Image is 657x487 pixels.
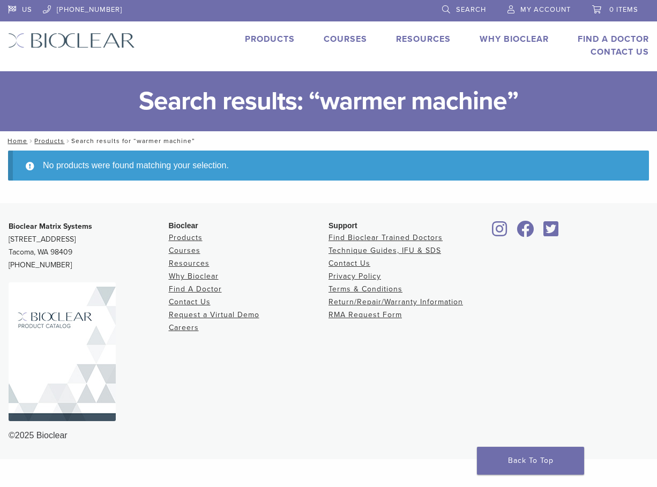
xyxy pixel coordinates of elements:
[489,227,511,238] a: Bioclear
[328,284,402,294] a: Terms & Conditions
[477,447,584,475] a: Back To Top
[480,34,549,44] a: Why Bioclear
[609,5,638,14] span: 0 items
[540,227,563,238] a: Bioclear
[578,34,649,44] a: Find A Doctor
[328,221,357,230] span: Support
[8,151,649,181] div: No products were found matching your selection.
[513,227,538,238] a: Bioclear
[328,246,441,255] a: Technique Guides, IFU & SDS
[169,233,203,242] a: Products
[169,297,211,306] a: Contact Us
[328,259,370,268] a: Contact Us
[34,137,64,145] a: Products
[396,34,451,44] a: Resources
[9,220,169,272] p: [STREET_ADDRESS] Tacoma, WA 98409 [PHONE_NUMBER]
[169,284,222,294] a: Find A Doctor
[4,137,27,145] a: Home
[328,233,443,242] a: Find Bioclear Trained Doctors
[456,5,486,14] span: Search
[328,310,402,319] a: RMA Request Form
[8,33,135,48] img: Bioclear
[27,138,34,144] span: /
[9,282,116,421] img: Bioclear
[169,221,198,230] span: Bioclear
[520,5,571,14] span: My Account
[245,34,295,44] a: Products
[64,138,71,144] span: /
[591,47,649,57] a: Contact Us
[169,272,219,281] a: Why Bioclear
[169,323,199,332] a: Careers
[328,272,381,281] a: Privacy Policy
[169,259,210,268] a: Resources
[9,429,648,442] div: ©2025 Bioclear
[324,34,367,44] a: Courses
[328,297,463,306] a: Return/Repair/Warranty Information
[169,246,200,255] a: Courses
[9,222,92,231] strong: Bioclear Matrix Systems
[169,310,259,319] a: Request a Virtual Demo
